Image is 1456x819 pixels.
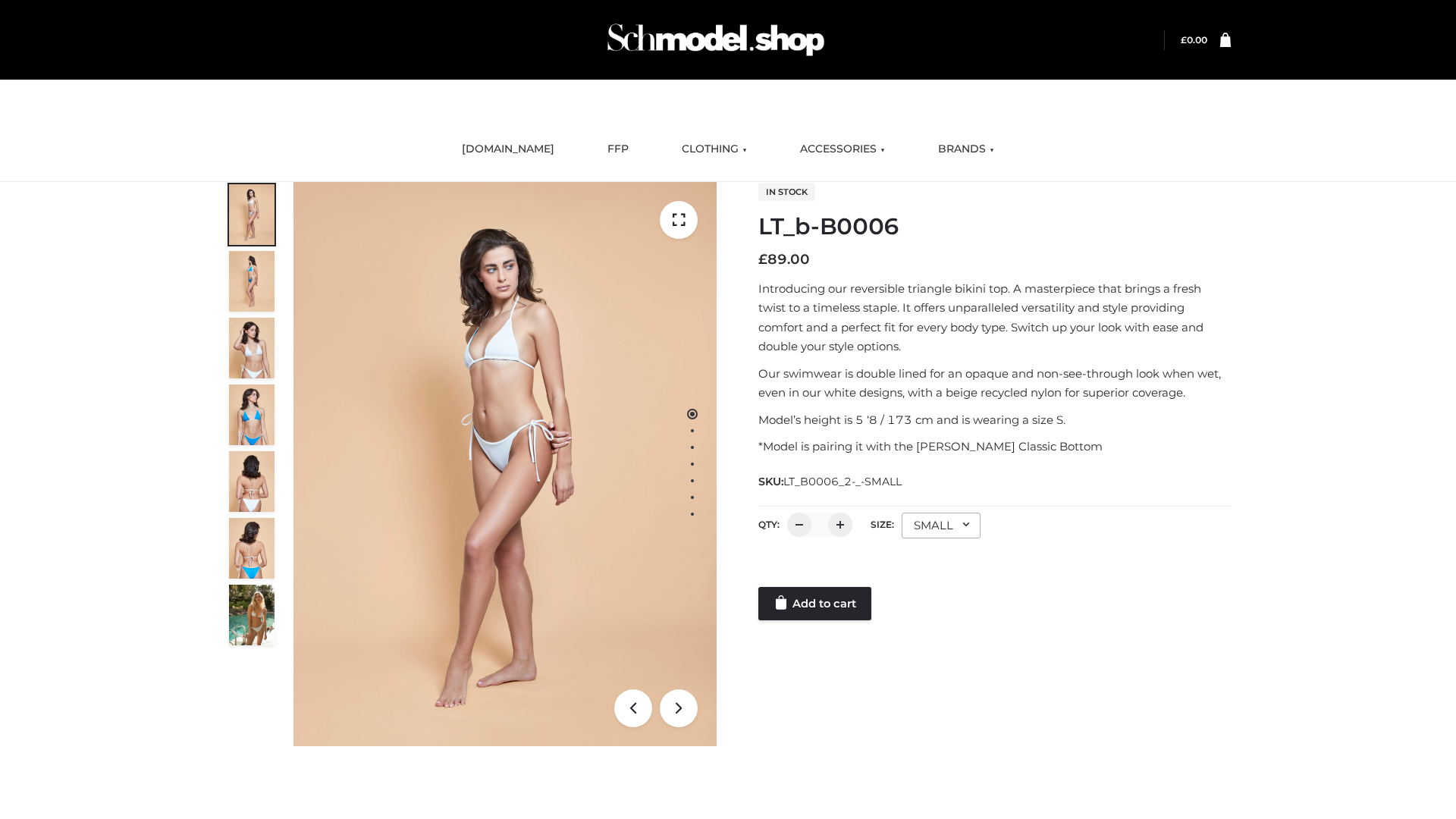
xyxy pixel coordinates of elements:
[758,251,767,268] span: £
[871,519,894,530] label: Size:
[758,472,903,491] span: SKU:
[450,133,566,166] a: [DOMAIN_NAME]
[596,133,640,166] a: FFP
[1181,34,1187,45] span: £
[758,587,871,620] a: Add to cart
[602,10,830,70] img: Schmodel Admin 964
[758,279,1231,356] p: Introducing our reversible triangle bikini top. A masterpiece that brings a fresh twist to a time...
[789,133,896,166] a: ACCESSORIES
[758,410,1231,430] p: Model’s height is 5 ‘8 / 173 cm and is wearing a size S.
[758,437,1231,457] p: *Model is pairing it with the [PERSON_NAME] Classic Bottom
[229,251,275,312] img: ArielClassicBikiniTop_CloudNine_AzureSky_OW114ECO_2-scaled.jpg
[783,475,902,488] span: LT_B0006_2-_-SMALL
[758,183,815,201] span: In stock
[758,213,1231,240] h1: LT_b-B0006
[229,318,275,378] img: ArielClassicBikiniTop_CloudNine_AzureSky_OW114ECO_3-scaled.jpg
[229,384,275,445] img: ArielClassicBikiniTop_CloudNine_AzureSky_OW114ECO_4-scaled.jpg
[1181,34,1207,45] a: £0.00
[229,451,275,512] img: ArielClassicBikiniTop_CloudNine_AzureSky_OW114ECO_7-scaled.jpg
[902,513,981,538] div: SMALL
[670,133,758,166] a: CLOTHING
[758,519,780,530] label: QTY:
[927,133,1006,166] a: BRANDS
[758,364,1231,403] p: Our swimwear is double lined for an opaque and non-see-through look when wet, even in our white d...
[1181,34,1207,45] bdi: 0.00
[293,182,717,746] img: ArielClassicBikiniTop_CloudNine_AzureSky_OW114ECO_1
[229,585,275,645] img: Arieltop_CloudNine_AzureSky2.jpg
[229,184,275,245] img: ArielClassicBikiniTop_CloudNine_AzureSky_OW114ECO_1-scaled.jpg
[758,251,810,268] bdi: 89.00
[229,518,275,579] img: ArielClassicBikiniTop_CloudNine_AzureSky_OW114ECO_8-scaled.jpg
